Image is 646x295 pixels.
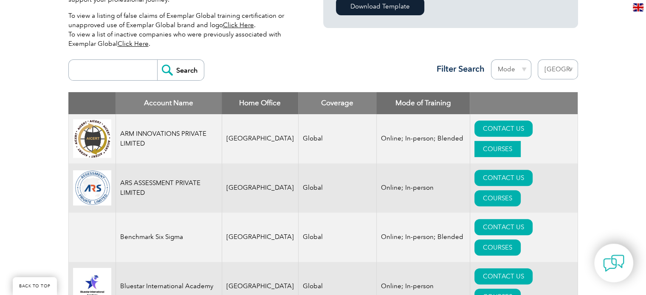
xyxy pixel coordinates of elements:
[68,11,298,48] p: To view a listing of false claims of Exemplar Global training certification or unapproved use of ...
[116,213,222,262] td: Benchmark Six Sigma
[474,190,521,206] a: COURSES
[116,163,222,213] td: ARS ASSESSMENT PRIVATE LIMITED
[222,92,298,114] th: Home Office: activate to sort column ascending
[73,119,111,158] img: d4f7149c-8dc9-ef11-a72f-002248108aed-logo.jpg
[376,114,470,163] td: Online; In-person; Blended
[222,213,298,262] td: [GEOGRAPHIC_DATA]
[376,163,470,213] td: Online; In-person
[13,277,57,295] a: BACK TO TOP
[116,92,222,114] th: Account Name: activate to sort column descending
[474,141,521,157] a: COURSES
[376,92,470,114] th: Mode of Training: activate to sort column ascending
[298,213,376,262] td: Global
[157,60,204,80] input: Search
[298,92,376,114] th: Coverage: activate to sort column ascending
[222,114,298,163] td: [GEOGRAPHIC_DATA]
[298,114,376,163] td: Global
[222,163,298,213] td: [GEOGRAPHIC_DATA]
[376,213,470,262] td: Online; In-person; Blended
[223,21,254,29] a: Click Here
[116,114,222,163] td: ARM INNOVATIONS PRIVATE LIMITED
[474,268,533,284] a: CONTACT US
[432,64,485,74] h3: Filter Search
[118,40,149,48] a: Click Here
[470,92,578,114] th: : activate to sort column ascending
[603,253,624,274] img: contact-chat.png
[474,170,533,186] a: CONTACT US
[298,163,376,213] td: Global
[474,219,533,235] a: CONTACT US
[474,121,533,137] a: CONTACT US
[73,170,111,206] img: 509b7a2e-6565-ed11-9560-0022481565fd-logo.png
[474,239,521,256] a: COURSES
[633,3,643,11] img: en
